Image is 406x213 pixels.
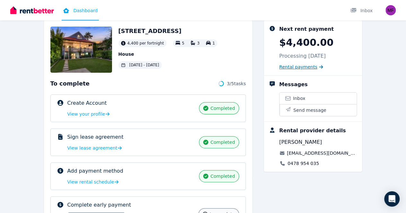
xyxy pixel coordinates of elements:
[50,27,112,73] img: Property Url
[384,191,400,207] div: Open Intercom Messenger
[210,173,235,179] span: completed
[67,99,107,107] p: Create Account
[118,27,218,36] h2: [STREET_ADDRESS]
[279,127,346,135] div: Rental provider details
[287,150,357,156] a: [EMAIL_ADDRESS][DOMAIN_NAME]
[293,95,305,102] span: Inbox
[197,41,200,45] span: 3
[279,81,307,88] div: Messages
[293,107,326,113] span: Send message
[385,5,396,15] img: Miguel Garcia Flores
[279,138,322,146] span: [PERSON_NAME]
[210,139,235,145] span: completed
[118,51,218,57] p: House
[67,111,110,117] a: View your profile
[127,41,164,46] span: 4,400 per fortnight
[227,80,246,87] span: 3 / 5 tasks
[182,41,185,45] span: 5
[212,41,215,45] span: 1
[67,179,119,185] a: View rental schedule
[279,64,323,70] a: Rental payments
[279,25,334,33] div: Next rent payment
[280,93,357,104] a: Inbox
[67,133,124,141] p: Sign lease agreement
[67,111,105,117] span: View your profile
[280,104,357,116] button: Send message
[129,62,159,68] span: [DATE] - [DATE]
[350,7,373,14] div: Inbox
[67,167,123,175] p: Add payment method
[279,64,317,70] span: Rental payments
[50,79,90,88] span: To complete
[279,52,326,60] p: Processing [DATE]
[210,105,235,111] span: completed
[10,5,54,15] img: RentBetter
[279,37,333,48] p: $4,400.00
[67,145,117,151] span: View lease agreement
[67,145,122,151] a: View lease agreement
[67,179,114,185] span: View rental schedule
[67,201,131,209] p: Complete early payment
[288,160,319,167] a: 0478 954 035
